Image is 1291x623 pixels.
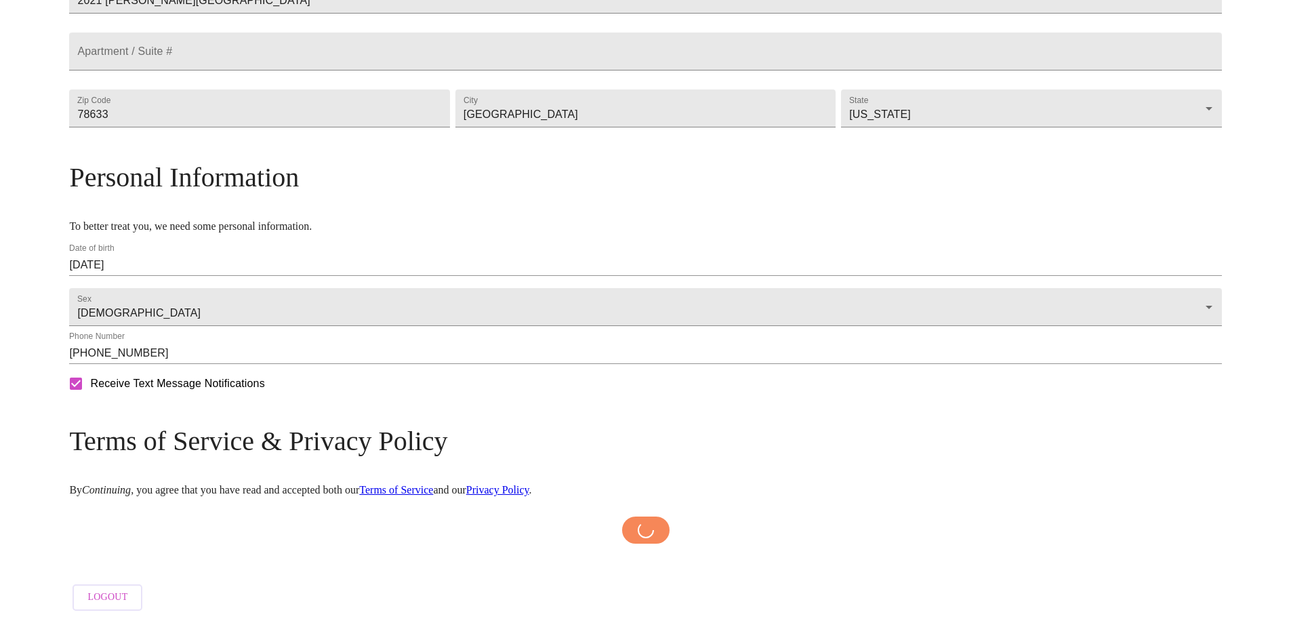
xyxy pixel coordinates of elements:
button: Logout [73,584,142,611]
h3: Personal Information [69,161,1221,193]
span: Receive Text Message Notifications [90,376,264,392]
h3: Terms of Service & Privacy Policy [69,425,1221,457]
a: Privacy Policy [466,484,529,496]
div: [DEMOGRAPHIC_DATA] [69,288,1221,326]
label: Date of birth [69,245,115,253]
label: Phone Number [69,333,125,341]
p: To better treat you, we need some personal information. [69,220,1221,233]
span: Logout [87,589,127,606]
a: Terms of Service [359,484,433,496]
div: [US_STATE] [841,89,1221,127]
p: By , you agree that you have read and accepted both our and our . [69,484,1221,496]
em: Continuing [82,484,131,496]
